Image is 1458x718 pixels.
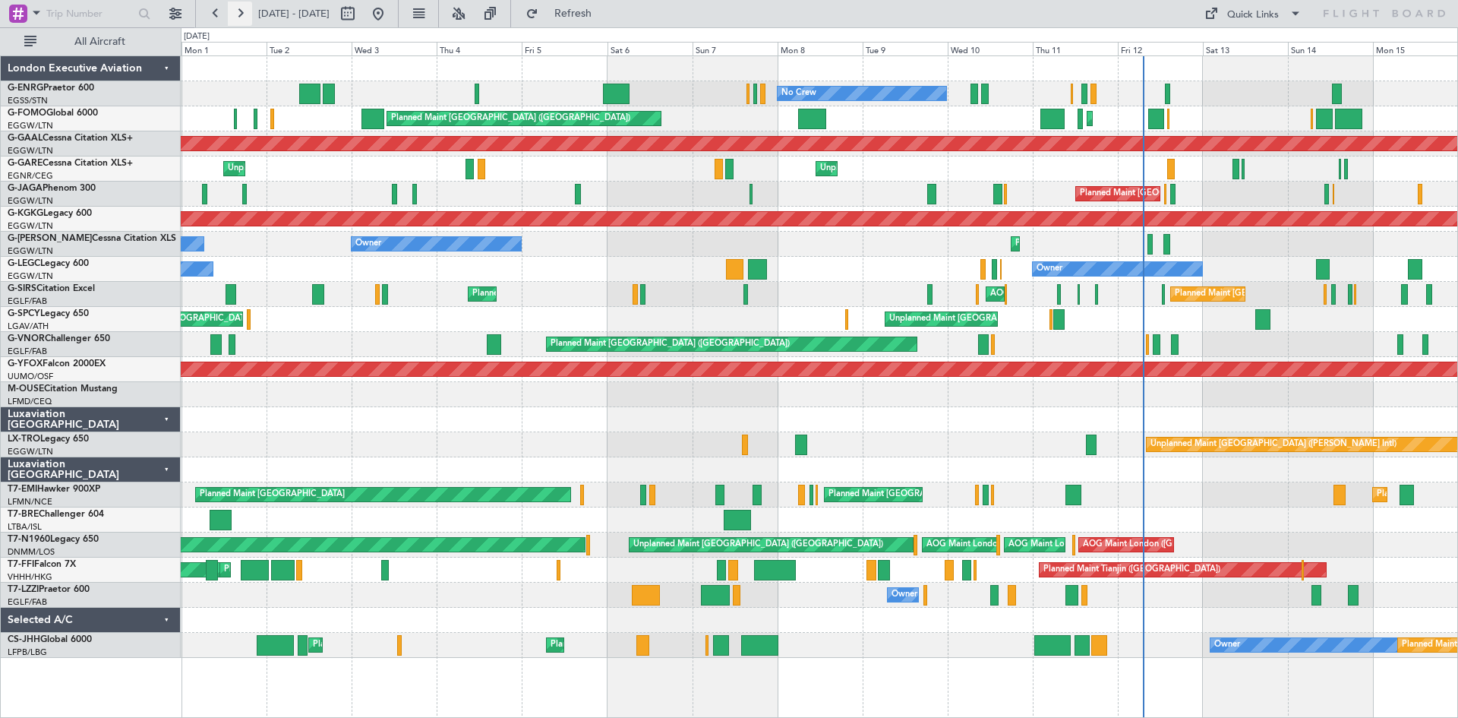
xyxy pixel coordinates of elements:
[8,84,43,93] span: G-ENRG
[863,42,948,55] div: Tue 9
[8,134,133,143] a: G-GAALCessna Citation XLS+
[892,584,917,606] div: Owner
[8,184,96,193] a: G-JAGAPhenom 300
[8,159,43,168] span: G-GARE
[472,283,712,305] div: Planned Maint [GEOGRAPHIC_DATA] ([GEOGRAPHIC_DATA])
[8,284,36,293] span: G-SIRS
[8,435,40,444] span: LX-TRO
[8,510,39,519] span: T7-BRE
[1118,42,1203,55] div: Fri 12
[778,42,863,55] div: Mon 8
[8,309,40,318] span: G-SPCY
[46,2,134,25] input: Trip Number
[948,42,1033,55] div: Wed 10
[8,184,43,193] span: G-JAGA
[181,42,267,55] div: Mon 1
[8,647,47,658] a: LFPB/LBG
[8,384,118,394] a: M-OUSECitation Mustang
[8,435,89,444] a: LX-TROLegacy 650
[8,145,53,157] a: EGGW/LTN
[8,396,52,407] a: LFMD/CEQ
[1203,42,1288,55] div: Sat 13
[541,8,605,19] span: Refresh
[8,209,43,218] span: G-KGKG
[8,245,53,257] a: EGGW/LTN
[8,120,53,131] a: EGGW/LTN
[551,634,790,656] div: Planned Maint [GEOGRAPHIC_DATA] ([GEOGRAPHIC_DATA])
[8,535,50,544] span: T7-N1960
[8,485,100,494] a: T7-EMIHawker 900XP
[228,157,365,180] div: Unplanned Maint [PERSON_NAME]
[258,7,330,21] span: [DATE] - [DATE]
[1175,283,1414,305] div: Planned Maint [GEOGRAPHIC_DATA] ([GEOGRAPHIC_DATA])
[8,635,92,644] a: CS-JHHGlobal 6000
[693,42,778,55] div: Sun 7
[1008,533,1179,556] div: AOG Maint London ([GEOGRAPHIC_DATA])
[313,634,552,656] div: Planned Maint [GEOGRAPHIC_DATA] ([GEOGRAPHIC_DATA])
[926,533,1097,556] div: AOG Maint London ([GEOGRAPHIC_DATA])
[8,560,34,569] span: T7-FFI
[8,346,47,357] a: EGLF/FAB
[8,234,176,243] a: G-[PERSON_NAME]Cessna Citation XLS
[8,259,89,268] a: G-LEGCLegacy 600
[8,596,47,608] a: EGLF/FAB
[8,309,89,318] a: G-SPCYLegacy 650
[820,157,958,180] div: Unplanned Maint [PERSON_NAME]
[1043,558,1220,581] div: Planned Maint Tianjin ([GEOGRAPHIC_DATA])
[8,496,52,508] a: LFMN/NCE
[8,334,110,343] a: G-VNORChallenger 650
[8,95,48,106] a: EGSS/STN
[1033,42,1118,55] div: Thu 11
[8,234,92,243] span: G-[PERSON_NAME]
[889,308,1135,331] div: Unplanned Maint [GEOGRAPHIC_DATA] ([PERSON_NAME] Intl)
[8,560,76,569] a: T7-FFIFalcon 7X
[200,483,345,506] div: Planned Maint [GEOGRAPHIC_DATA]
[437,42,522,55] div: Thu 4
[1080,182,1319,205] div: Planned Maint [GEOGRAPHIC_DATA] ([GEOGRAPHIC_DATA])
[1197,2,1309,26] button: Quick Links
[8,334,45,343] span: G-VNOR
[8,485,37,494] span: T7-EMI
[128,308,342,331] div: Cleaning [GEOGRAPHIC_DATA] ([PERSON_NAME] Intl)
[224,558,478,581] div: Planned Maint [GEOGRAPHIC_DATA] ([GEOGRAPHIC_DATA] Intl)
[267,42,352,55] div: Tue 2
[1091,107,1330,130] div: Planned Maint [GEOGRAPHIC_DATA] ([GEOGRAPHIC_DATA])
[519,2,610,26] button: Refresh
[8,220,53,232] a: EGGW/LTN
[828,483,974,506] div: Planned Maint [GEOGRAPHIC_DATA]
[8,371,53,382] a: UUMO/OSF
[8,359,106,368] a: G-YFOXFalcon 2000EX
[8,195,53,207] a: EGGW/LTN
[1227,8,1279,23] div: Quick Links
[8,546,55,558] a: DNMM/LOS
[8,635,40,644] span: CS-JHH
[352,42,437,55] div: Wed 3
[1150,433,1396,456] div: Unplanned Maint [GEOGRAPHIC_DATA] ([PERSON_NAME] Intl)
[8,521,42,533] a: LTBA/ISL
[8,571,52,583] a: VHHH/HKG
[633,533,883,556] div: Unplanned Maint [GEOGRAPHIC_DATA] ([GEOGRAPHIC_DATA])
[391,107,630,130] div: Planned Maint [GEOGRAPHIC_DATA] ([GEOGRAPHIC_DATA])
[8,134,43,143] span: G-GAAL
[8,510,104,519] a: T7-BREChallenger 604
[184,30,210,43] div: [DATE]
[990,283,1106,305] div: AOG Maint [PERSON_NAME]
[551,333,790,356] div: Planned Maint [GEOGRAPHIC_DATA] ([GEOGRAPHIC_DATA])
[8,321,49,332] a: LGAV/ATH
[355,232,381,255] div: Owner
[781,82,816,105] div: No Crew
[1373,42,1458,55] div: Mon 15
[8,284,95,293] a: G-SIRSCitation Excel
[8,446,53,457] a: EGGW/LTN
[8,170,53,182] a: EGNR/CEG
[8,159,133,168] a: G-GARECessna Citation XLS+
[8,84,94,93] a: G-ENRGPraetor 600
[1015,232,1254,255] div: Planned Maint [GEOGRAPHIC_DATA] ([GEOGRAPHIC_DATA])
[8,585,39,594] span: T7-LZZI
[1037,258,1062,280] div: Owner
[8,209,92,218] a: G-KGKGLegacy 600
[8,535,99,544] a: T7-N1960Legacy 650
[39,36,160,47] span: All Aircraft
[8,259,40,268] span: G-LEGC
[17,30,165,54] button: All Aircraft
